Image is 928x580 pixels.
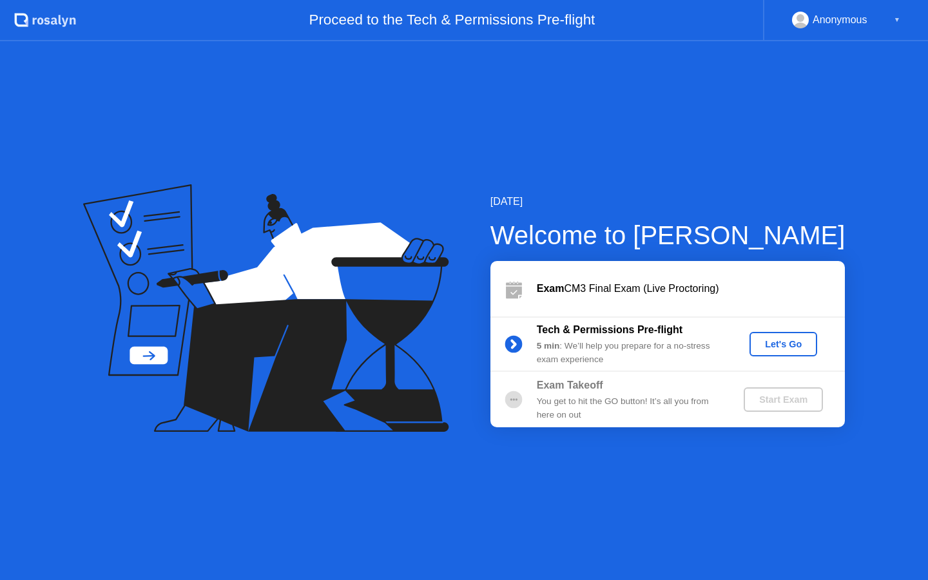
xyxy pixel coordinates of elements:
div: : We’ll help you prepare for a no-stress exam experience [537,340,722,366]
div: You get to hit the GO button! It’s all you from here on out [537,395,722,421]
b: Exam [537,283,565,294]
div: Welcome to [PERSON_NAME] [490,216,846,255]
button: Start Exam [744,387,823,412]
div: [DATE] [490,194,846,209]
b: 5 min [537,341,560,351]
div: Start Exam [749,394,818,405]
b: Exam Takeoff [537,380,603,391]
button: Let's Go [749,332,817,356]
div: CM3 Final Exam (Live Proctoring) [537,281,845,296]
b: Tech & Permissions Pre-flight [537,324,682,335]
div: Let's Go [755,339,812,349]
div: Anonymous [813,12,867,28]
div: ▼ [894,12,900,28]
